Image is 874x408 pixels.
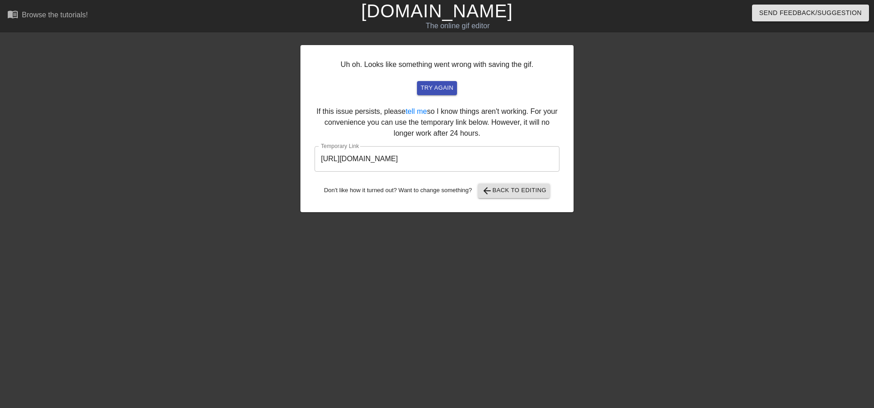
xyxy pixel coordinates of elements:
[406,107,427,115] a: tell me
[315,184,559,198] div: Don't like how it turned out? Want to change something?
[315,146,559,172] input: bare
[759,7,862,19] span: Send Feedback/Suggestion
[300,45,574,212] div: Uh oh. Looks like something went wrong with saving the gif. If this issue persists, please so I k...
[22,11,88,19] div: Browse the tutorials!
[478,184,550,198] button: Back to Editing
[482,185,493,196] span: arrow_back
[482,185,547,196] span: Back to Editing
[752,5,869,21] button: Send Feedback/Suggestion
[296,20,620,31] div: The online gif editor
[7,9,18,20] span: menu_book
[421,83,453,93] span: try again
[7,9,88,23] a: Browse the tutorials!
[417,81,457,95] button: try again
[361,1,513,21] a: [DOMAIN_NAME]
